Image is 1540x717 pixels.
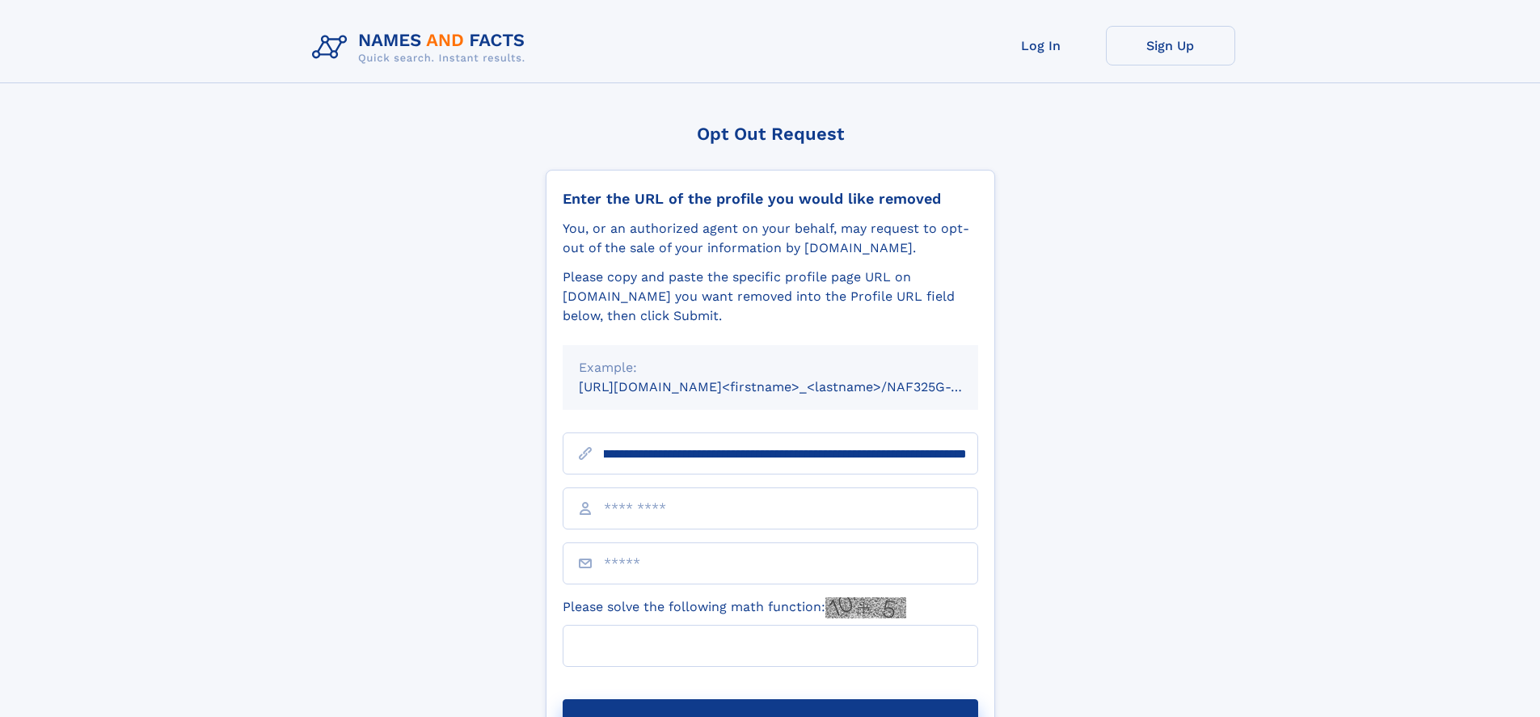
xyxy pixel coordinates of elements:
[579,358,962,377] div: Example:
[1106,26,1235,65] a: Sign Up
[563,190,978,208] div: Enter the URL of the profile you would like removed
[977,26,1106,65] a: Log In
[546,124,995,144] div: Opt Out Request
[563,268,978,326] div: Please copy and paste the specific profile page URL on [DOMAIN_NAME] you want removed into the Pr...
[563,219,978,258] div: You, or an authorized agent on your behalf, may request to opt-out of the sale of your informatio...
[579,379,1009,394] small: [URL][DOMAIN_NAME]<firstname>_<lastname>/NAF325G-xxxxxxxx
[306,26,538,70] img: Logo Names and Facts
[563,597,906,618] label: Please solve the following math function:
